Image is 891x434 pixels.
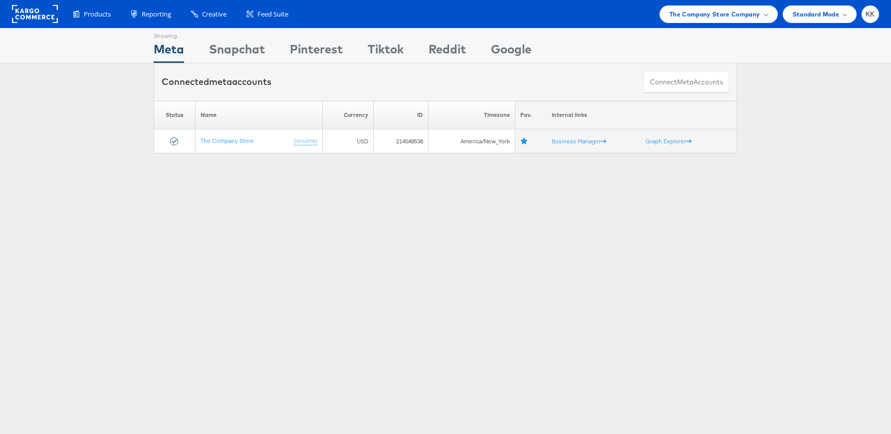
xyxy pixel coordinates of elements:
div: Connected accounts [162,75,271,88]
span: meta [209,76,232,87]
div: Showing [154,28,184,40]
th: Timezone [428,101,515,129]
th: ID [374,101,428,129]
a: Business Manager [552,137,606,145]
span: meta [677,77,693,87]
a: Graph Explorer [646,137,691,145]
div: Meta [154,40,184,63]
span: The Company Store Company [669,9,760,19]
div: Tiktok [368,40,404,63]
a: The Company Store [201,137,254,144]
div: Pinterest [290,40,343,63]
div: Snapchat [209,40,265,63]
td: America/New_York [428,129,515,153]
span: Reporting [142,9,171,19]
th: Status [154,101,196,129]
span: KK [866,11,875,17]
span: Standard Mode [793,9,839,19]
span: Feed Suite [257,9,288,19]
a: (rename) [294,137,317,145]
th: Name [196,101,323,129]
span: Creative [202,9,226,19]
td: USD [323,129,374,153]
span: Products [84,9,111,19]
th: Currency [323,101,374,129]
div: Reddit [429,40,466,63]
td: 214548538 [374,129,428,153]
div: Google [491,40,531,63]
button: ConnectmetaAccounts [644,71,729,93]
